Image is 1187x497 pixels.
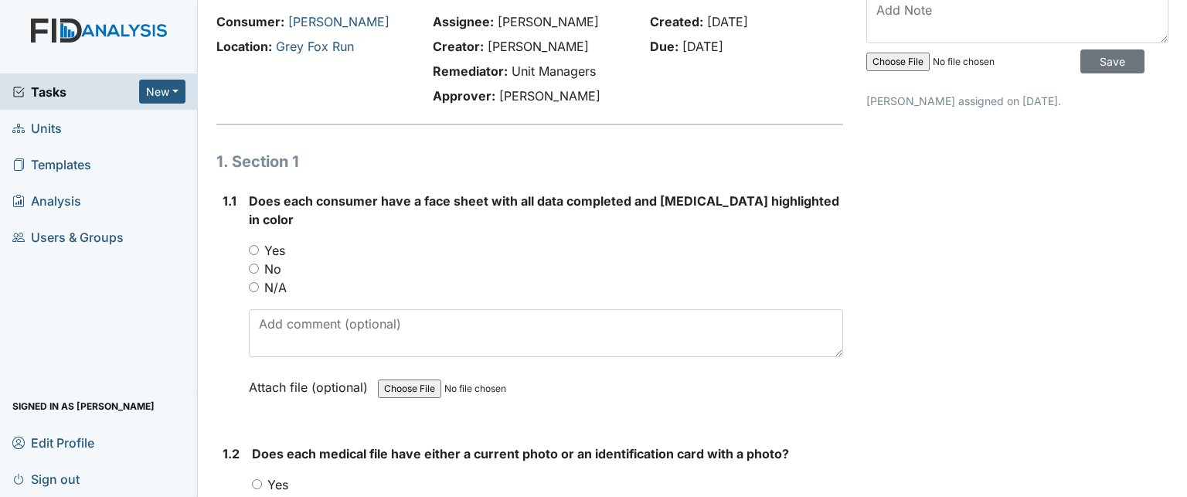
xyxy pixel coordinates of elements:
label: Attach file (optional) [249,369,374,397]
span: [PERSON_NAME] [498,14,599,29]
button: New [139,80,185,104]
span: Sign out [12,467,80,491]
span: Templates [12,152,91,176]
label: N/A [264,278,287,297]
span: [PERSON_NAME] [488,39,589,54]
a: Tasks [12,83,139,101]
span: Unit Managers [512,63,596,79]
h1: 1. Section 1 [216,150,843,173]
input: Yes [249,245,259,255]
strong: Assignee: [433,14,494,29]
strong: Location: [216,39,272,54]
span: Analysis [12,189,81,213]
label: 1.2 [223,444,240,463]
span: Signed in as [PERSON_NAME] [12,394,155,418]
label: No [264,260,281,278]
span: Users & Groups [12,225,124,249]
strong: Created: [650,14,703,29]
input: Yes [252,479,262,489]
input: N/A [249,282,259,292]
span: [DATE] [707,14,748,29]
span: [DATE] [682,39,723,54]
span: Does each medical file have either a current photo or an identification card with a photo? [252,446,789,461]
span: [PERSON_NAME] [499,88,600,104]
span: Edit Profile [12,431,94,454]
label: 1.1 [223,192,236,210]
label: Yes [267,475,288,494]
input: Save [1080,49,1144,73]
strong: Approver: [433,88,495,104]
span: Does each consumer have a face sheet with all data completed and [MEDICAL_DATA] highlighted in color [249,193,839,227]
strong: Remediator: [433,63,508,79]
p: [PERSON_NAME] assigned on [DATE]. [866,93,1168,109]
strong: Due: [650,39,679,54]
label: Yes [264,241,285,260]
a: Grey Fox Run [276,39,354,54]
a: [PERSON_NAME] [288,14,389,29]
input: No [249,264,259,274]
strong: Consumer: [216,14,284,29]
span: Units [12,116,62,140]
strong: Creator: [433,39,484,54]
